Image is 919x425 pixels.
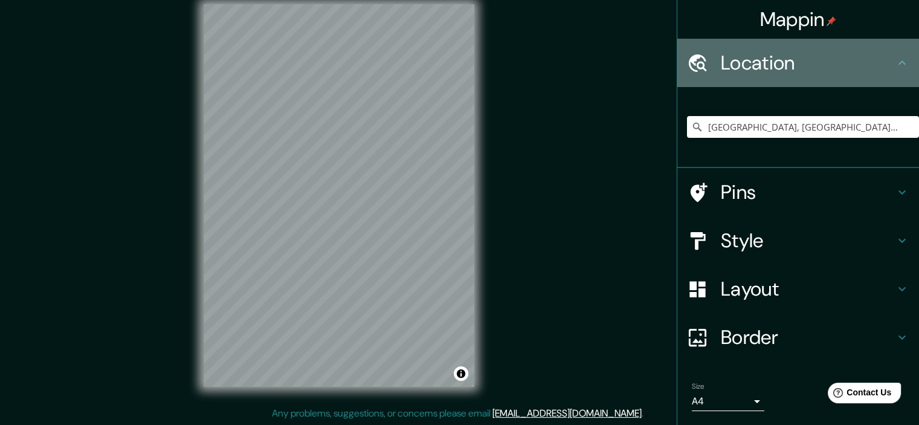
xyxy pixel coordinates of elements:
div: . [643,406,645,421]
div: Border [677,313,919,362]
button: Toggle attribution [454,366,468,381]
canvas: Map [204,4,474,387]
h4: Style [721,229,895,253]
div: Location [677,39,919,87]
h4: Mappin [760,7,837,31]
div: Style [677,216,919,265]
h4: Location [721,51,895,75]
a: [EMAIL_ADDRESS][DOMAIN_NAME] [492,407,642,420]
img: pin-icon.png [827,16,836,26]
label: Size [692,381,705,392]
p: Any problems, suggestions, or concerns please email . [272,406,643,421]
h4: Border [721,325,895,349]
h4: Pins [721,180,895,204]
div: Pins [677,168,919,216]
h4: Layout [721,277,895,301]
input: Pick your city or area [687,116,919,138]
div: . [645,406,648,421]
div: Layout [677,265,919,313]
div: A4 [692,392,764,411]
iframe: Help widget launcher [811,378,906,412]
